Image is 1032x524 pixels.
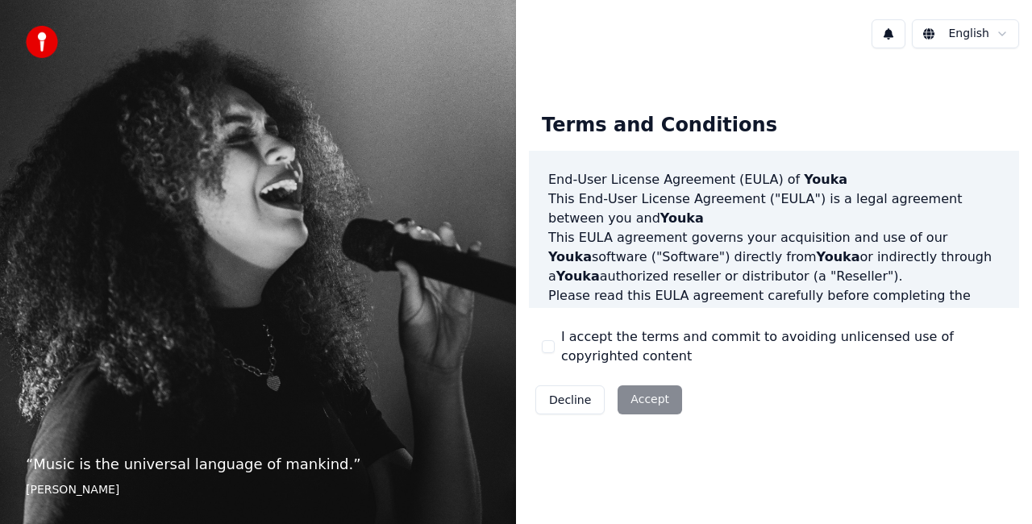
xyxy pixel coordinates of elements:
[548,249,592,264] span: Youka
[26,26,58,58] img: youka
[529,100,790,152] div: Terms and Conditions
[548,228,1000,286] p: This EULA agreement governs your acquisition and use of our software ("Software") directly from o...
[817,249,860,264] span: Youka
[548,189,1000,228] p: This End-User License Agreement ("EULA") is a legal agreement between you and
[804,172,847,187] span: Youka
[548,286,1000,364] p: Please read this EULA agreement carefully before completing the installation process and using th...
[548,170,1000,189] h3: End-User License Agreement (EULA) of
[535,385,605,414] button: Decline
[26,453,490,476] p: “ Music is the universal language of mankind. ”
[561,327,1006,366] label: I accept the terms and commit to avoiding unlicensed use of copyrighted content
[26,482,490,498] footer: [PERSON_NAME]
[660,210,704,226] span: Youka
[770,307,814,322] span: Youka
[556,268,600,284] span: Youka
